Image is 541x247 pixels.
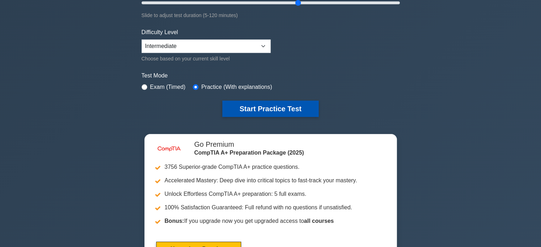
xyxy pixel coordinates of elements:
[201,83,272,91] label: Practice (With explanations)
[142,28,178,37] label: Difficulty Level
[222,101,318,117] button: Start Practice Test
[150,83,186,91] label: Exam (Timed)
[142,11,400,20] div: Slide to adjust test duration (5-120 minutes)
[142,54,271,63] div: Choose based on your current skill level
[142,71,400,80] label: Test Mode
